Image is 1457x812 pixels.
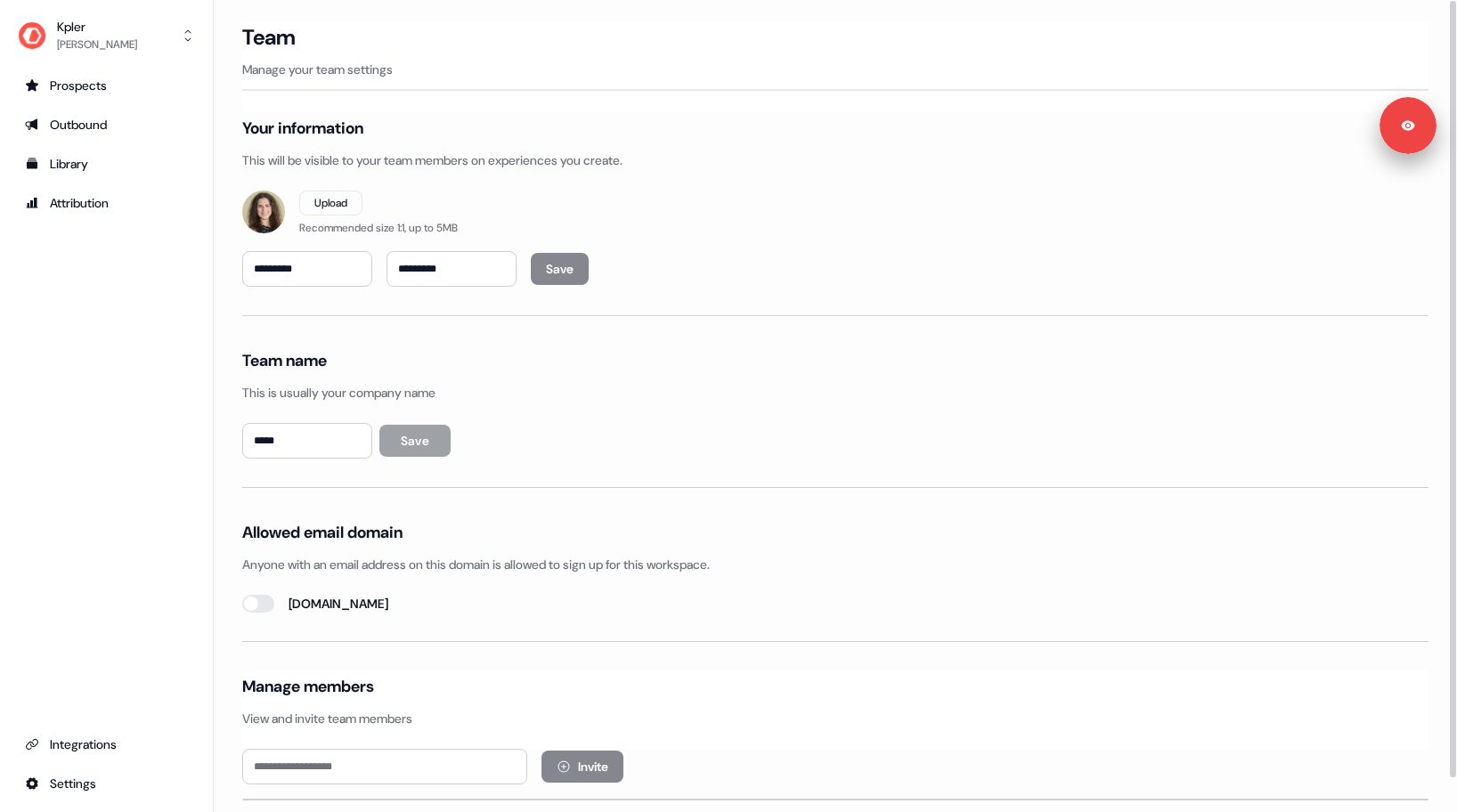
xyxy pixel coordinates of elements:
[242,191,285,233] img: eyJ0eXBlIjoicHJveHkiLCJzcmMiOiJodHRwczovL2ltYWdlcy5jbGVyay5kZXYvb2F1dGhfZ29vZ2xlL2ltZ18yemRTTUplN...
[242,61,1429,78] p: Manage your team settings
[14,730,199,759] a: Go to integrations
[25,735,188,753] div: Integrations
[25,77,188,94] div: Prospects
[14,71,199,100] a: Go to prospects
[14,14,199,57] button: Kpler[PERSON_NAME]
[14,150,199,178] a: Go to templates
[14,110,199,139] a: Go to outbound experience
[25,116,188,134] div: Outbound
[289,595,388,613] label: [DOMAIN_NAME]
[299,191,362,215] button: Upload
[242,350,327,371] h4: Team name
[379,425,451,457] button: Save
[242,151,1429,169] p: This will be visible to your team members on experiences you create.
[299,219,458,237] div: Recommended size 1:1, up to 5MB
[25,155,188,173] div: Library
[14,769,199,798] a: Go to integrations
[57,18,137,36] div: Kpler
[242,556,1429,573] p: Anyone with an email address on this domain is allowed to sign up for this workspace.
[25,194,188,212] div: Attribution
[242,118,363,139] h4: Your information
[242,710,1429,727] p: View and invite team members
[25,775,188,792] div: Settings
[57,36,137,53] div: [PERSON_NAME]
[242,384,1429,402] p: This is usually your company name
[242,676,374,697] h4: Manage members
[14,189,199,217] a: Go to attribution
[242,522,403,543] h4: Allowed email domain
[242,24,295,51] h3: Team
